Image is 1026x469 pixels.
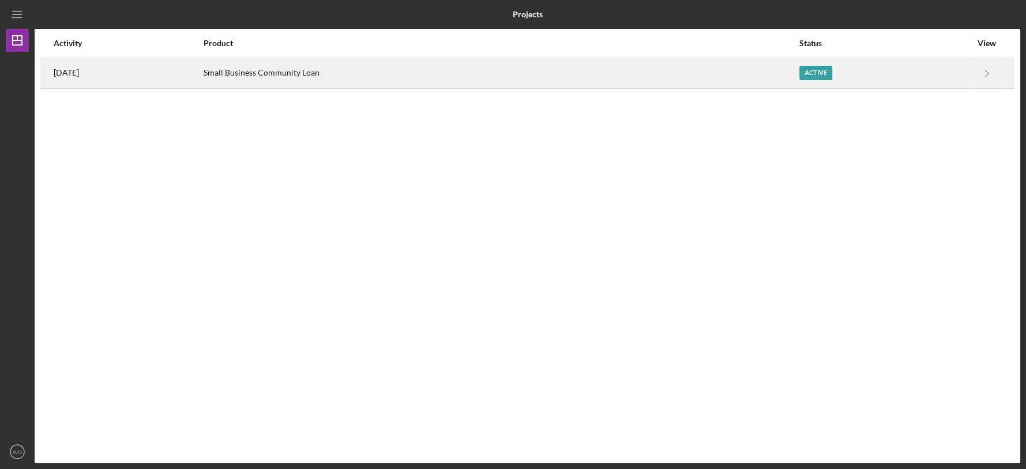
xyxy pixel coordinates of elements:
time: 2025-10-02 22:47 [54,68,79,77]
b: Projects [513,10,543,19]
div: Product [204,39,798,48]
div: Small Business Community Loan [204,59,798,88]
div: View [972,39,1001,48]
div: Status [799,39,971,48]
button: WO [6,440,29,463]
div: Active [799,66,832,80]
div: Activity [54,39,202,48]
text: WO [13,449,22,455]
